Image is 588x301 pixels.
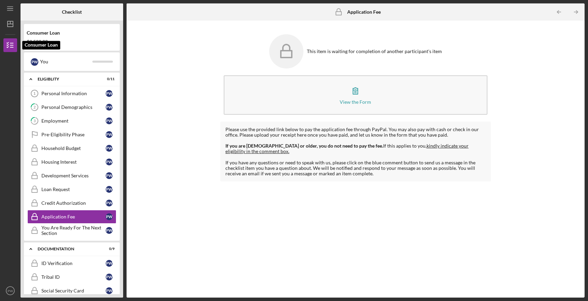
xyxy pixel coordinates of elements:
[41,132,106,137] div: Pre-Eligibility Phase
[27,141,116,155] a: Household BudgetPW
[106,227,113,234] div: P W
[106,90,113,97] div: P W
[27,183,116,196] a: Loan RequestPW
[40,56,92,67] div: You
[106,274,113,280] div: P W
[27,224,116,237] a: You Are Ready For The Next SectionPW
[38,247,97,251] div: Documentation
[34,105,36,110] tspan: 2
[106,145,113,152] div: P W
[27,87,116,100] a: 1Personal InformationPW
[27,114,116,128] a: 3EmploymentPW
[106,172,113,179] div: P W
[106,117,113,124] div: P W
[8,289,13,293] text: PW
[347,9,381,15] b: Application Fee
[106,159,113,165] div: P W
[27,39,117,45] div: $2,500.00
[62,9,82,15] b: Checklist
[41,288,106,293] div: Social Security Card
[340,99,371,104] div: View the Form
[41,104,106,110] div: Personal Demographics
[41,118,106,124] div: Employment
[27,196,116,210] a: Credit AuthorizationPW
[27,210,116,224] a: Application FeePW
[106,200,113,206] div: P W
[106,186,113,193] div: P W
[225,127,486,138] div: Please use the provided link below to pay the application fee through PayPal. You may also pay wi...
[34,119,36,123] tspan: 3
[106,287,113,294] div: P W
[41,173,106,178] div: Development Services
[27,155,116,169] a: Housing InterestPW
[41,214,106,220] div: Application Fee
[41,159,106,165] div: Housing Interest
[102,247,115,251] div: 0 / 9
[106,131,113,138] div: P W
[41,200,106,206] div: Credit Authorization
[41,187,106,192] div: Loan Request
[225,143,383,149] strong: If you are [DEMOGRAPHIC_DATA] or older, you do not need to pay the fee.
[106,213,113,220] div: P W
[41,274,106,280] div: Tribal ID
[106,260,113,267] div: P W
[27,284,116,298] a: Social Security CardPW
[38,77,97,81] div: Eligiblity
[41,91,106,96] div: Personal Information
[41,225,106,236] div: You Are Ready For The Next Section
[225,143,486,154] div: If this applies to you,
[27,128,116,141] a: Pre-Eligibility PhasePW
[41,146,106,151] div: Household Budget
[225,143,469,154] span: kindly indicate your eligibility in the comment box.
[106,104,113,111] div: P W
[27,30,117,36] div: Consumer Loan
[34,91,36,96] tspan: 1
[102,77,115,81] div: 0 / 11
[224,75,487,115] button: View the Form
[3,284,17,298] button: PW
[41,261,106,266] div: ID Verification
[27,256,116,270] a: ID VerificationPW
[27,100,116,114] a: 2Personal DemographicsPW
[225,160,486,176] div: If you have any questions or need to speak with us, please click on the blue comment button to se...
[307,49,442,54] div: This item is waiting for completion of another participant's item
[27,169,116,183] a: Development ServicesPW
[31,58,38,66] div: P W
[27,270,116,284] a: Tribal IDPW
